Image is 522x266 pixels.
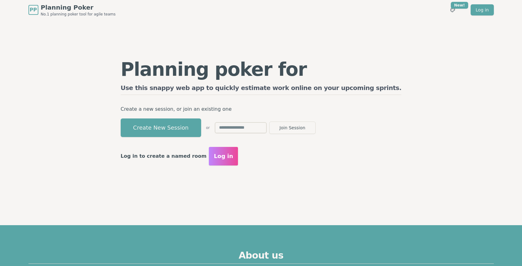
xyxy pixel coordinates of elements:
[209,147,238,165] button: Log in
[28,3,116,17] a: PPPlanning PokerNo.1 planning poker tool for agile teams
[269,122,316,134] button: Join Session
[471,4,494,15] a: Log in
[30,6,37,14] span: PP
[121,118,201,137] button: Create New Session
[121,84,402,95] h2: Use this snappy web app to quickly estimate work online on your upcoming sprints.
[28,250,494,264] h2: About us
[41,12,116,17] span: No.1 planning poker tool for agile teams
[447,4,458,15] button: New!
[206,125,210,130] span: or
[41,3,116,12] span: Planning Poker
[121,60,402,79] h1: Planning poker for
[121,105,402,114] p: Create a new session, or join an existing one
[451,2,468,9] div: New!
[214,152,233,161] span: Log in
[121,152,207,161] p: Log in to create a named room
